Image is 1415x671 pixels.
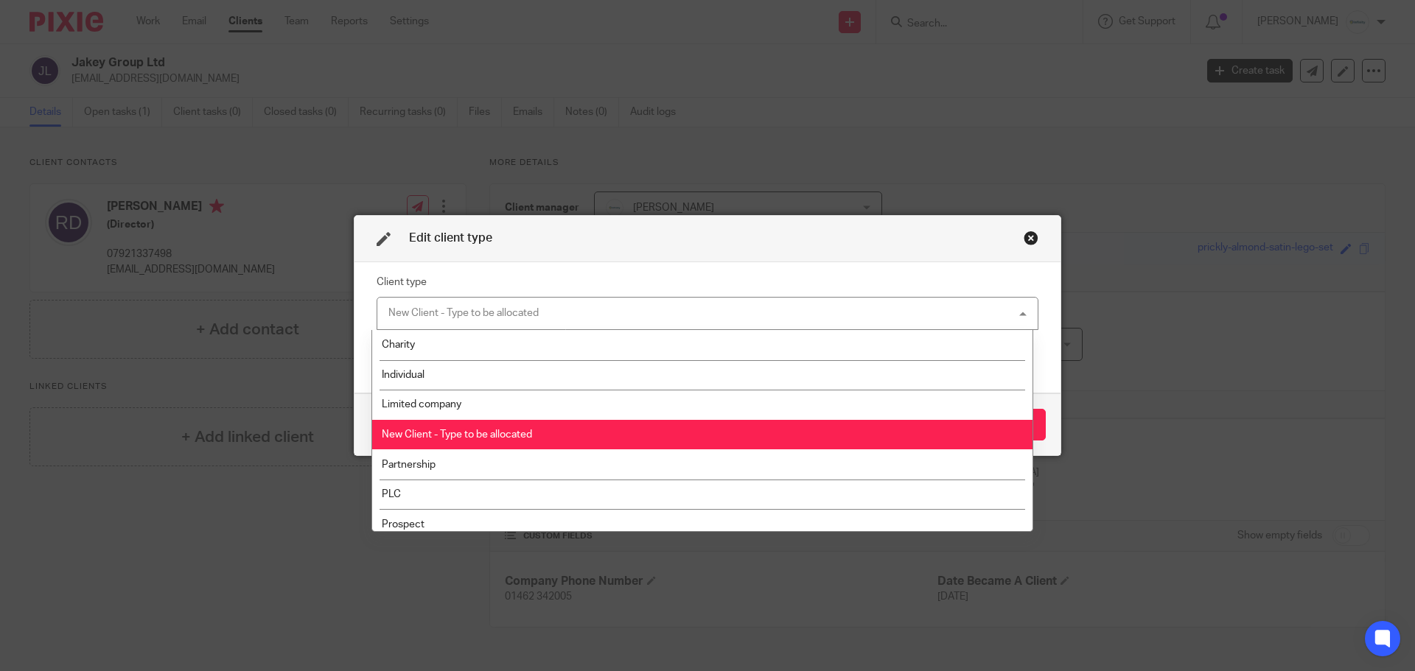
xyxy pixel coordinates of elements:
span: Individual [382,370,424,380]
span: Prospect [382,519,424,530]
span: Partnership [382,460,436,470]
span: Charity [382,340,415,350]
div: Close this dialog window [1024,231,1038,245]
span: Limited company [382,399,461,410]
label: Client type [377,275,427,289]
span: Edit client type [409,232,492,244]
span: PLC [382,489,401,499]
div: New Client - Type to be allocated [388,308,539,318]
span: New Client - Type to be allocated [382,429,532,440]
